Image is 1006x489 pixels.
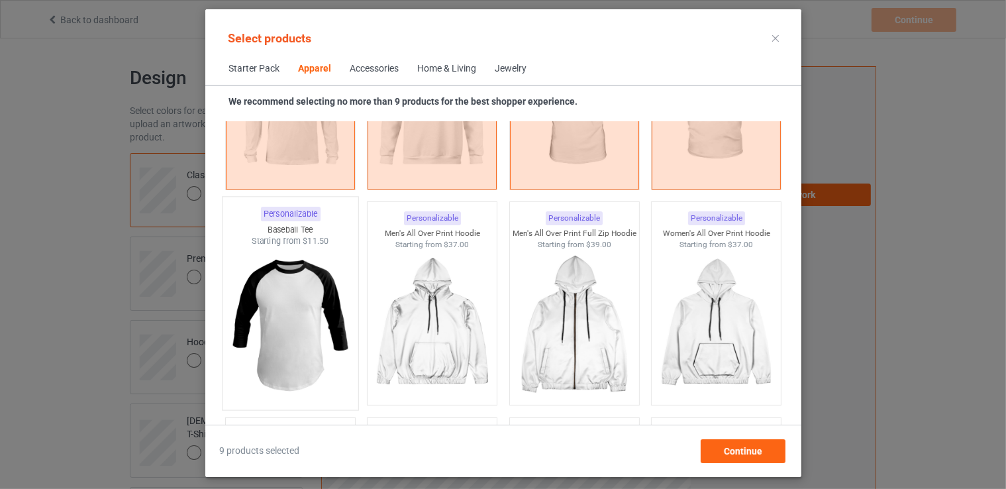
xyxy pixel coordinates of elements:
[657,250,776,398] img: regular.jpg
[368,239,497,250] div: Starting from
[368,228,497,239] div: Men's All Over Print Hoodie
[228,96,578,107] strong: We recommend selecting no more than 9 products for the best shopper experience.
[652,239,781,250] div: Starting from
[219,445,299,458] span: 9 products selected
[222,236,358,247] div: Starting from
[222,224,358,235] div: Baseball Tee
[302,237,328,246] span: $11.50
[687,211,744,225] div: Personalizable
[723,446,762,457] span: Continue
[515,250,633,398] img: regular.jpg
[228,247,352,403] img: regular.jpg
[585,240,611,249] span: $39.00
[298,62,331,76] div: Apparel
[495,62,527,76] div: Jewelry
[700,439,785,463] div: Continue
[417,62,476,76] div: Home & Living
[444,240,469,249] span: $37.00
[652,228,781,239] div: Women's All Over Print Hoodie
[219,53,289,85] span: Starter Pack
[509,239,638,250] div: Starting from
[373,250,491,398] img: regular.jpg
[509,228,638,239] div: Men's All Over Print Full Zip Hoodie
[350,62,399,76] div: Accessories
[403,211,460,225] div: Personalizable
[546,211,603,225] div: Personalizable
[728,240,753,249] span: $37.00
[228,31,311,45] span: Select products
[260,207,320,221] div: Personalizable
